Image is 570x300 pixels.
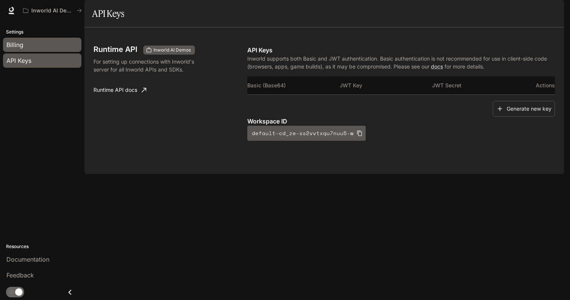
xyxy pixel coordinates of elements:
[247,126,366,141] button: default-cd_ze-ss2vvtxqu7nuu5-w
[93,46,137,53] h3: Runtime API
[93,58,204,73] p: For setting up connections with Inworld's server for all Inworld APIs and SDKs.
[340,76,432,94] th: JWT Key
[143,46,195,55] div: These keys will apply to your current workspace only
[90,82,149,97] a: Runtime API docs
[493,101,555,117] button: Generate new key
[247,117,555,126] p: Workspace ID
[524,76,555,94] th: Actions
[247,46,555,55] p: API Keys
[20,3,85,18] button: All workspaces
[150,47,194,53] span: Inworld AI Demos
[431,63,443,70] a: docs
[247,76,340,94] th: Basic (Base64)
[247,55,555,70] p: Inworld supports both Basic and JWT authentication. Basic authentication is not recommended for u...
[31,8,74,14] p: Inworld AI Demos
[92,6,124,21] h1: API Keys
[432,76,524,94] th: JWT Secret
